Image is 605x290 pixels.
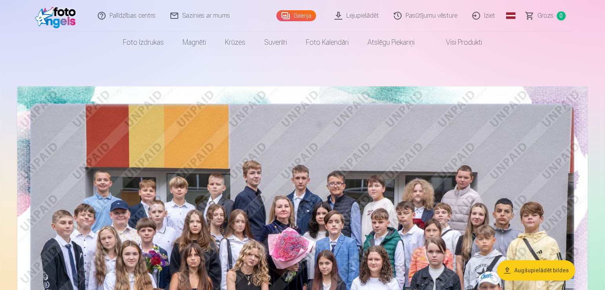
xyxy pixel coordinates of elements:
a: Foto kalendāri [296,31,358,53]
a: Atslēgu piekariņi [358,31,424,53]
button: Augšupielādēt bildes [497,260,575,281]
a: Foto izdrukas [113,31,173,53]
a: Krūzes [216,31,255,53]
img: /fa3 [35,3,80,28]
a: Galerija [276,10,316,21]
a: Suvenīri [255,31,296,53]
a: Visi produkti [424,31,492,53]
span: 0 [557,11,566,20]
a: Magnēti [173,31,216,53]
span: Grozs [537,11,554,20]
